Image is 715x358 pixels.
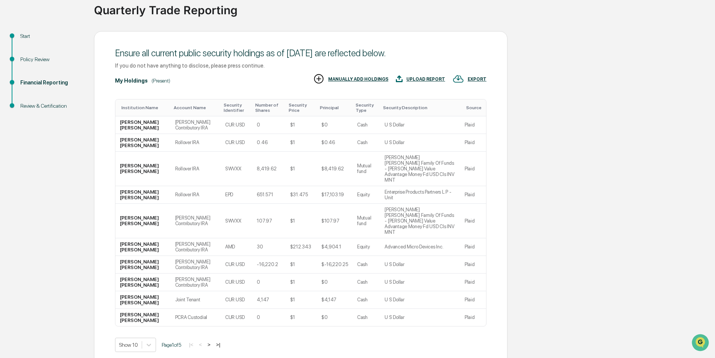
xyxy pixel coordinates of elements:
[380,291,460,309] td: U S Dollar
[289,102,314,113] div: Toggle SortBy
[255,102,282,113] div: Toggle SortBy
[20,32,82,40] div: Start
[317,309,353,326] td: $0
[468,77,486,82] div: EXPORT
[62,95,93,102] span: Attestations
[380,186,460,204] td: Enterprise Products Partners L P - Unit
[20,102,82,110] div: Review & Certification
[171,291,221,309] td: Joint Tenant
[171,274,221,291] td: [PERSON_NAME] Contributory IRA
[20,56,82,63] div: Policy Review
[171,204,221,238] td: [PERSON_NAME] Contributory IRA
[328,77,388,82] div: MANUALLY ADD HOLDINGS
[224,102,250,113] div: Toggle SortBy
[353,309,380,326] td: Cash
[252,256,285,274] td: -16,220.2
[460,134,486,152] td: Plaid
[460,238,486,256] td: Plaid
[171,134,221,152] td: Rollover IRA
[252,204,285,238] td: 107.97
[380,204,460,238] td: [PERSON_NAME] [PERSON_NAME] Family Of Funds - [PERSON_NAME] Value Advantage Money Fd USD Cls INV MNT
[396,73,403,84] img: UPLOAD REPORT
[221,152,253,186] td: SWVXX
[460,186,486,204] td: Plaid
[353,152,380,186] td: Mutual fund
[115,116,171,134] td: [PERSON_NAME] [PERSON_NAME]
[221,274,253,291] td: CUR:USD
[151,78,170,84] div: (Present)
[221,256,253,274] td: CUR:USD
[460,204,486,238] td: Plaid
[460,116,486,134] td: Plaid
[286,134,317,152] td: $1
[466,105,483,110] div: Toggle SortBy
[55,95,61,101] div: 🗄️
[286,291,317,309] td: $1
[115,238,171,256] td: [PERSON_NAME] [PERSON_NAME]
[52,92,96,105] a: 🗄️Attestations
[115,256,171,274] td: [PERSON_NAME] [PERSON_NAME]
[286,274,317,291] td: $1
[353,238,380,256] td: Equity
[252,274,285,291] td: 0
[453,73,464,84] img: EXPORT
[691,333,711,353] iframe: Open customer support
[221,204,253,238] td: SWVXX
[286,204,317,238] td: $1
[221,134,253,152] td: CUR:USD
[115,274,171,291] td: [PERSON_NAME] [PERSON_NAME]
[252,116,285,134] td: 0
[317,116,353,134] td: $0
[115,62,486,69] div: If you do not have anything to disclose, please press continue.
[115,78,148,84] div: My Holdings
[320,105,350,110] div: Toggle SortBy
[75,127,91,133] span: Pylon
[171,256,221,274] td: [PERSON_NAME] Contributory IRA
[286,256,317,274] td: $1
[286,152,317,186] td: $1
[205,341,213,348] button: >
[252,238,285,256] td: 30
[221,116,253,134] td: CUR:USD
[115,291,171,309] td: [PERSON_NAME] [PERSON_NAME]
[174,105,218,110] div: Toggle SortBy
[383,105,457,110] div: Toggle SortBy
[353,204,380,238] td: Mutual fund
[26,65,95,71] div: We're available if you need us!
[406,77,445,82] div: UPLOAD REPORT
[15,109,47,116] span: Data Lookup
[380,274,460,291] td: U S Dollar
[221,291,253,309] td: CUR:USD
[380,116,460,134] td: U S Dollar
[187,341,195,348] button: |<
[171,152,221,186] td: Rollover IRA
[115,186,171,204] td: [PERSON_NAME] [PERSON_NAME]
[317,186,353,204] td: $17,103.19
[171,116,221,134] td: [PERSON_NAME] Contributory IRA
[221,238,253,256] td: AMD
[380,152,460,186] td: [PERSON_NAME] [PERSON_NAME] Family Of Funds - [PERSON_NAME] Value Advantage Money Fd USD Cls INV MNT
[356,102,377,113] div: Toggle SortBy
[317,291,353,309] td: $4,147
[121,105,168,110] div: Toggle SortBy
[252,291,285,309] td: 4,147
[162,342,181,348] span: Page 1 of 5
[115,134,171,152] td: [PERSON_NAME] [PERSON_NAME]
[353,116,380,134] td: Cash
[317,274,353,291] td: $0
[5,106,50,119] a: 🔎Data Lookup
[286,238,317,256] td: $212.343
[460,309,486,326] td: Plaid
[221,186,253,204] td: EPD
[20,79,82,87] div: Financial Reporting
[317,134,353,152] td: $0.46
[353,134,380,152] td: Cash
[115,152,171,186] td: [PERSON_NAME] [PERSON_NAME]
[8,110,14,116] div: 🔎
[380,238,460,256] td: Advanced Micro Devices Inc.
[171,186,221,204] td: Rollover IRA
[317,238,353,256] td: $4,904.1
[286,186,317,204] td: $31.475
[313,73,324,84] img: MANUALLY ADD HOLDINGS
